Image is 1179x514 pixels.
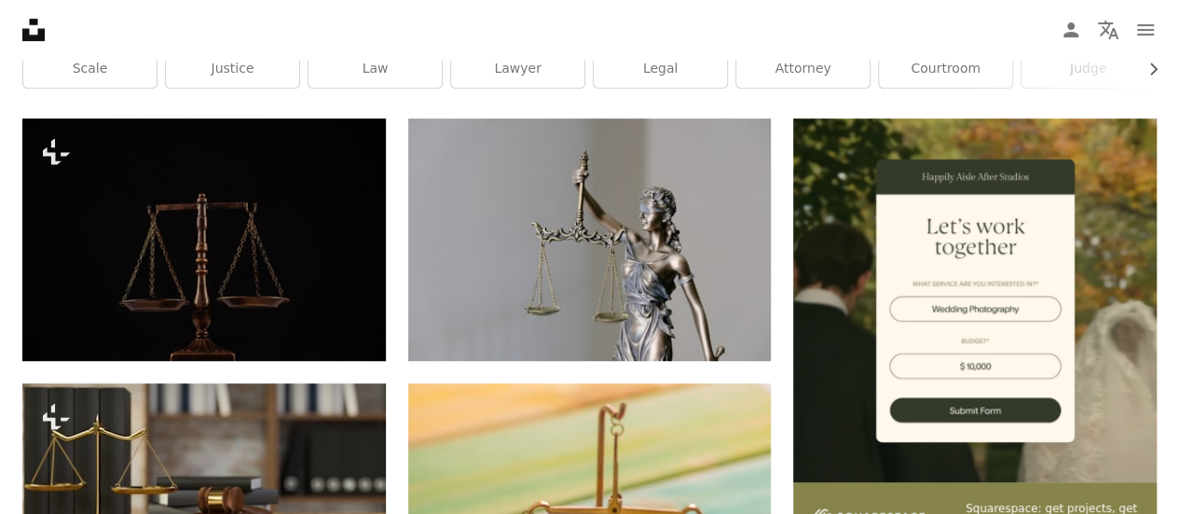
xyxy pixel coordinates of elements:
a: a wooden balance scale with a black background [22,231,386,248]
a: Home — Unsplash [22,19,45,41]
img: woman in dress holding sword figurine [408,118,772,361]
img: a wooden balance scale with a black background [22,118,386,361]
button: Menu [1127,11,1164,49]
img: file-1747939393036-2c53a76c450aimage [793,118,1157,482]
a: judge [1021,50,1155,88]
a: Judge gavel and scales of justice mockup on wooden desk over blurred lawyer office background. 3d... [22,452,386,469]
a: courtroom [879,50,1012,88]
a: justice [166,50,299,88]
a: attorney [736,50,870,88]
a: lawyer [451,50,584,88]
a: woman in dress holding sword figurine [408,231,772,248]
a: law [308,50,442,88]
button: Language [1090,11,1127,49]
a: legal [594,50,727,88]
a: Log in / Sign up [1052,11,1090,49]
button: scroll list to the right [1136,50,1157,88]
a: scale [23,50,157,88]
